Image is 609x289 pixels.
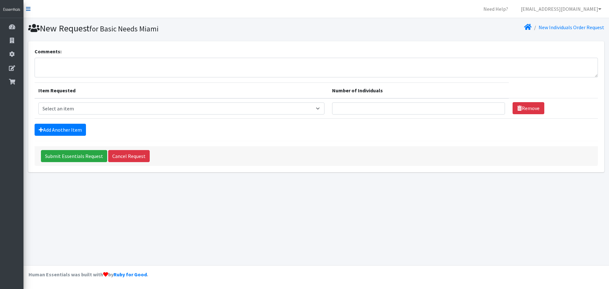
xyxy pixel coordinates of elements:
a: [EMAIL_ADDRESS][DOMAIN_NAME] [516,3,606,15]
th: Number of Individuals [328,82,508,98]
a: Add Another Item [35,124,86,136]
a: Cancel Request [108,150,150,162]
h1: New Request [28,23,314,34]
strong: Human Essentials was built with by . [29,271,148,278]
img: HumanEssentials [3,7,21,12]
input: Submit Essentials Request [41,150,107,162]
a: Ruby for Good [114,271,147,278]
a: Need Help? [478,3,513,15]
small: for Basic Needs Miami [89,24,159,33]
a: New Individuals Order Request [539,24,604,30]
th: Item Requested [35,82,328,98]
label: Comments: [35,48,62,55]
a: Remove [513,102,544,114]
